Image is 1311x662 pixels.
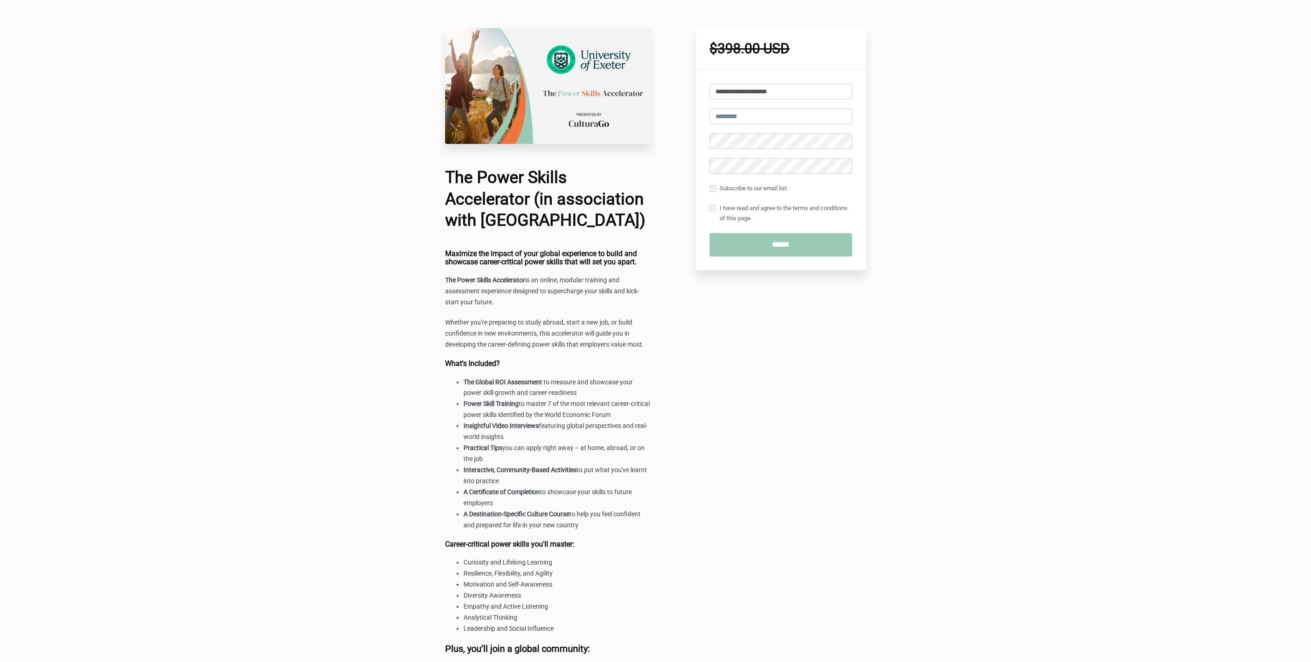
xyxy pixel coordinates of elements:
strong: Interactive, Community-Based Activities [464,466,577,474]
span: Diversity Awareness [464,592,521,599]
strong: The Global ROI Assessment [464,378,542,386]
input: Subscribe to our email list. [710,185,716,192]
span: Motivation and Self-Awareness [464,581,552,588]
strong: Power Skill Training [464,400,519,407]
strong: A Certificate of Completion [464,488,540,496]
h1: $398.00 USD [710,42,852,56]
strong: Practical Tips [464,444,502,451]
h4: What's Included? [445,360,651,368]
p: Whether you're preparing to study abroad, start a new job, or build confidence in new environment... [445,317,651,350]
li: Analytical Thinking [464,612,651,623]
li: Leadership and Social Influence [464,623,651,634]
input: I have read and agree to the terms and conditions of this page. [710,205,716,211]
strong: Insightful Video Interviews [464,422,539,429]
li: to measure and showcase your power skill growth and career-readiness [464,377,651,399]
li: you can apply right away – at home, abroad, or on the job [464,443,651,465]
li: featuring global perspectives and real-world insights [464,421,651,443]
strong: A Destination-Specific Culture Course [464,510,569,518]
li: Resilience, Flexibility, and Agility [464,568,651,579]
h3: Plus, you’ll join a global community: [445,644,651,654]
p: is an online, modular training and assessment experience designed to supercharge your skills and ... [445,275,651,308]
li: to help you feel confident and prepared for life in your new country [464,509,651,531]
label: Subscribe to our email list. [710,183,788,194]
strong: The Power Skills Accelerator [445,276,525,284]
li: Curiosity and Lifelong Learning [464,557,651,568]
span: Empathy and Active Listening [464,603,548,610]
h4: Maximize the impact of your global experience to build and showcase career-critical power skills ... [445,250,651,266]
h1: The Power Skills Accelerator (in association with [GEOGRAPHIC_DATA]) [445,167,651,231]
h4: Career-critical power skills you'll master: [445,540,651,548]
li: to master 7 of the most relevant career-critical power skills identified by the World Economic Forum [464,399,651,421]
li: to showcase your skills to future employers [464,487,651,509]
img: 83720c0-6e26-5801-a5d4-42ecd71128a7_University_of_Exeter_Checkout_Page.png [445,28,651,144]
li: to put what you've learnt into practice [464,465,651,487]
label: I have read and agree to the terms and conditions of this page. [710,203,852,223]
